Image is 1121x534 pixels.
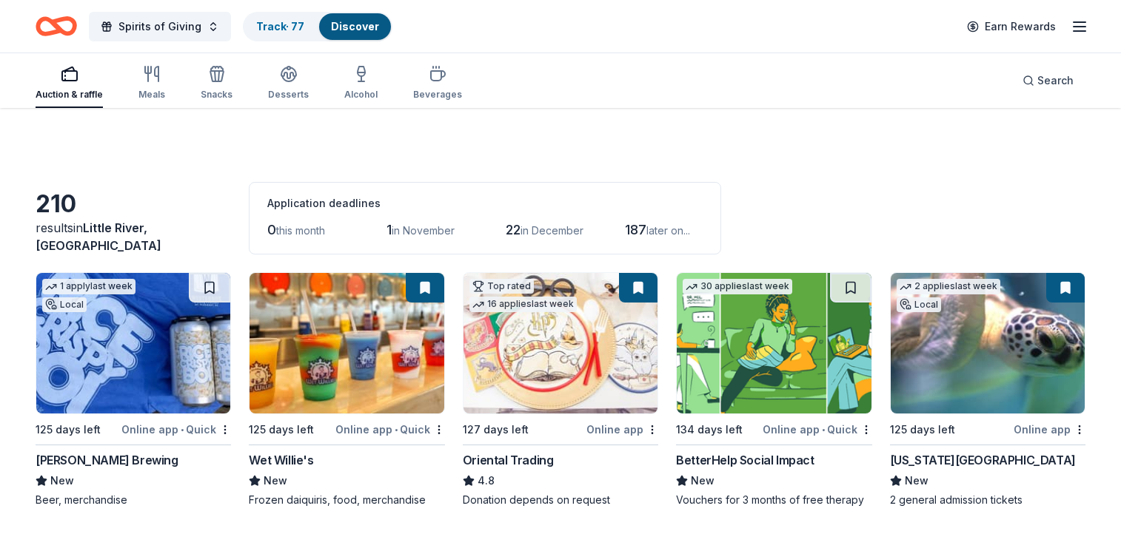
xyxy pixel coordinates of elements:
div: Local [42,297,87,312]
a: Track· 77 [256,20,304,33]
div: Alcohol [344,89,378,101]
span: 187 [625,222,646,237]
button: Search [1011,66,1085,95]
div: 2 applies last week [897,279,1000,294]
span: • [395,424,398,436]
a: Home [36,9,77,44]
div: 127 days left [463,421,529,439]
span: 4.8 [478,472,495,490]
a: Image for Westbrook Brewing1 applylast weekLocal125 days leftOnline app•Quick[PERSON_NAME] Brewin... [36,272,231,507]
div: [US_STATE][GEOGRAPHIC_DATA] [890,451,1076,469]
button: Alcohol [344,59,378,108]
a: Image for Wet Willie's125 days leftOnline app•QuickWet Willie'sNewFrozen daiquiris, food, merchan... [249,272,444,507]
a: Earn Rewards [958,13,1065,40]
div: 125 days left [36,421,101,439]
button: Spirits of Giving [89,12,231,41]
span: • [181,424,184,436]
span: New [50,472,74,490]
span: New [905,472,928,490]
div: Online app Quick [335,420,445,439]
a: Image for BetterHelp Social Impact30 applieslast week134 days leftOnline app•QuickBetterHelp Soci... [676,272,871,507]
div: Oriental Trading [463,451,554,469]
img: Image for BetterHelp Social Impact [677,273,871,413]
div: Vouchers for 3 months of free therapy [676,493,871,507]
button: Track· 77Discover [243,12,392,41]
div: 1 apply last week [42,279,135,294]
span: this month [276,224,325,237]
div: [PERSON_NAME] Brewing [36,451,178,469]
img: Image for Oriental Trading [464,273,657,413]
a: Image for South Carolina Aquarium2 applieslast weekLocal125 days leftOnline app[US_STATE][GEOGRAP... [890,272,1085,507]
div: Online app Quick [121,420,231,439]
span: Little River, [GEOGRAPHIC_DATA] [36,220,161,253]
div: Auction & raffle [36,89,103,101]
div: 134 days left [676,421,743,439]
div: Beverages [413,89,462,101]
div: Snacks [201,89,232,101]
img: Image for Wet Willie's [250,273,444,413]
div: Beer, merchandise [36,493,231,507]
button: Meals [138,59,165,108]
button: Snacks [201,59,232,108]
span: New [691,472,715,490]
div: Wet Willie's [249,451,313,469]
div: BetterHelp Social Impact [676,451,814,469]
div: Online app [1014,420,1085,439]
img: Image for Westbrook Brewing [36,273,230,413]
div: 210 [36,189,231,219]
button: Beverages [413,59,462,108]
div: Online app [586,420,658,439]
div: Frozen daiquiris, food, merchandise [249,493,444,507]
button: Desserts [268,59,309,108]
div: 30 applies last week [683,279,792,294]
img: Image for South Carolina Aquarium [891,273,1085,413]
span: 1 [387,222,392,237]
div: Online app Quick [763,420,872,439]
div: Desserts [268,89,309,101]
div: 125 days left [890,421,955,439]
span: 22 [506,222,521,237]
div: Local [897,297,941,312]
span: 0 [267,222,276,237]
span: in December [521,224,583,237]
div: Top rated [469,279,534,294]
div: Donation depends on request [463,493,658,507]
div: 125 days left [249,421,314,439]
div: results [36,219,231,254]
div: Meals [138,89,165,101]
button: Auction & raffle [36,59,103,108]
div: Application deadlines [267,195,703,212]
span: in [36,220,161,253]
span: Spirits of Giving [118,18,201,36]
div: 2 general admission tickets [890,493,1085,507]
a: Discover [331,20,379,33]
span: Search [1037,72,1074,89]
span: • [822,424,825,436]
div: 16 applies last week [469,297,577,312]
span: later on... [646,224,690,237]
a: Image for Oriental TradingTop rated16 applieslast week127 days leftOnline appOriental Trading4.8D... [463,272,658,507]
span: New [264,472,287,490]
span: in November [392,224,455,237]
